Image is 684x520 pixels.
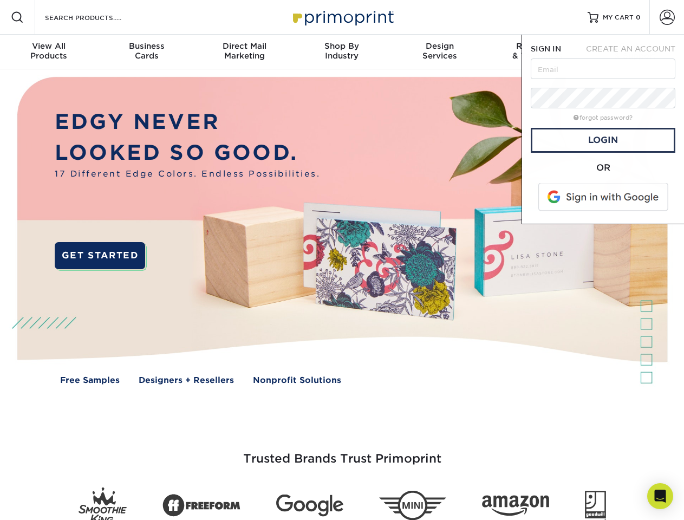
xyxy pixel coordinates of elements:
span: Design [391,41,488,51]
a: Nonprofit Solutions [253,374,341,387]
span: Direct Mail [196,41,293,51]
span: 17 Different Edge Colors. Endless Possibilities. [55,168,320,180]
input: SEARCH PRODUCTS..... [44,11,149,24]
img: Goodwill [585,491,606,520]
a: forgot password? [574,114,633,121]
img: Google [276,495,343,517]
div: Cards [97,41,195,61]
img: Amazon [482,496,549,516]
span: Shop By [293,41,390,51]
div: OR [531,161,675,174]
span: Business [97,41,195,51]
h3: Trusted Brands Trust Primoprint [25,426,659,479]
a: Free Samples [60,374,120,387]
div: Industry [293,41,390,61]
img: Primoprint [288,5,396,29]
a: BusinessCards [97,35,195,69]
iframe: Google Customer Reviews [3,487,92,516]
a: Direct MailMarketing [196,35,293,69]
p: EDGY NEVER [55,107,320,138]
span: 0 [636,14,641,21]
a: GET STARTED [55,242,145,269]
span: CREATE AN ACCOUNT [586,44,675,53]
p: LOOKED SO GOOD. [55,138,320,168]
a: Login [531,128,675,153]
a: Resources& Templates [488,35,586,69]
span: Resources [488,41,586,51]
div: Marketing [196,41,293,61]
a: Designers + Resellers [139,374,234,387]
a: Shop ByIndustry [293,35,390,69]
div: & Templates [488,41,586,61]
span: SIGN IN [531,44,561,53]
span: MY CART [603,13,634,22]
input: Email [531,58,675,79]
a: DesignServices [391,35,488,69]
div: Services [391,41,488,61]
div: Open Intercom Messenger [647,483,673,509]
